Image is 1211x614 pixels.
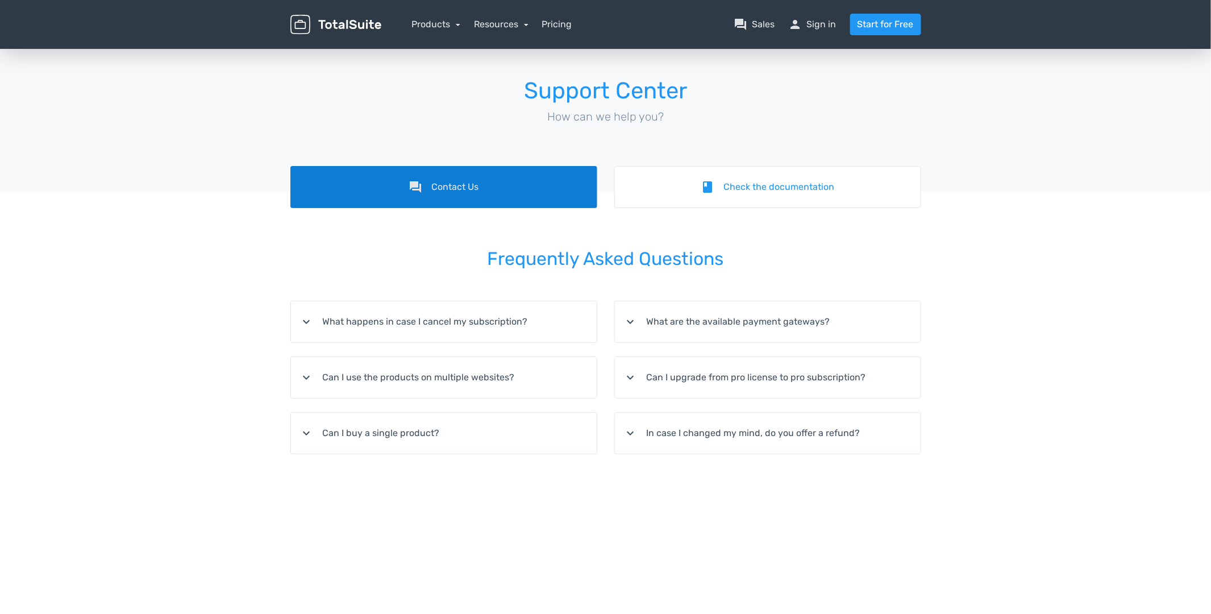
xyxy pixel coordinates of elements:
[615,357,921,398] summary: expand_moreCan I upgrade from pro license to pro subscription?
[291,413,597,454] summary: expand_moreCan I buy a single product?
[412,19,461,30] a: Products
[290,78,921,103] h1: Support Center
[614,166,921,208] a: bookCheck the documentation
[300,426,314,440] i: expand_more
[624,315,638,329] i: expand_more
[734,18,775,31] a: question_answerSales
[290,15,381,35] img: TotalSuite for WordPress
[615,301,921,342] summary: expand_moreWhat are the available payment gateways?
[409,180,422,194] i: forum
[734,18,748,31] span: question_answer
[789,18,837,31] a: personSign in
[542,18,572,31] a: Pricing
[291,301,597,342] summary: expand_moreWhat happens in case I cancel my subscription?
[789,18,802,31] span: person
[300,371,314,384] i: expand_more
[290,166,597,208] a: forumContact Us
[624,426,638,440] i: expand_more
[290,108,921,125] p: How can we help you?
[474,19,528,30] a: Resources
[290,233,921,285] h2: Frequently Asked Questions
[850,14,921,35] a: Start for Free
[291,357,597,398] summary: expand_moreCan I use the products on multiple websites?
[701,180,714,194] i: book
[300,315,314,329] i: expand_more
[624,371,638,384] i: expand_more
[615,413,921,454] summary: expand_moreIn case I changed my mind, do you offer a refund?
